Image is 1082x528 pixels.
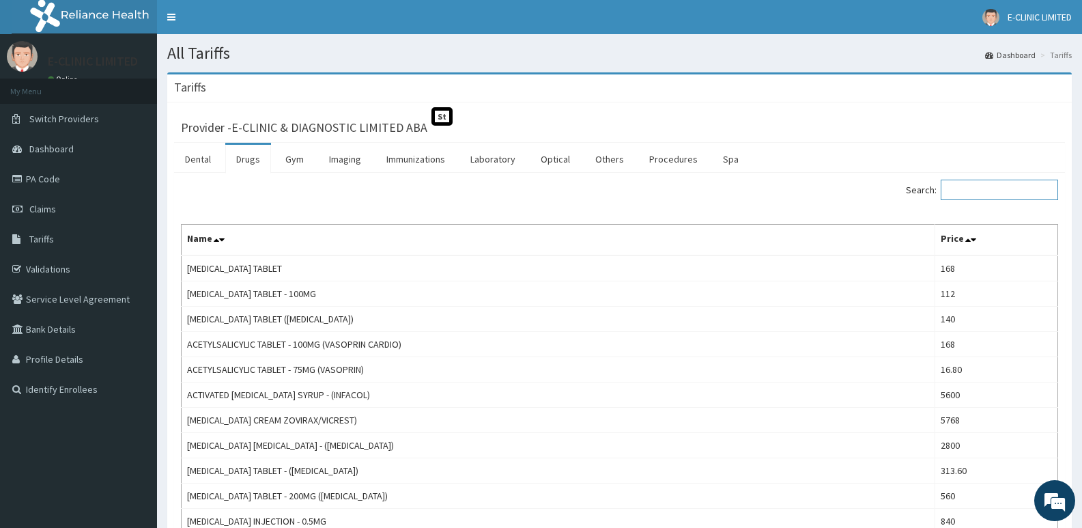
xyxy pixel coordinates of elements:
th: Name [182,225,935,256]
a: Dashboard [985,49,1036,61]
th: Price [935,225,1058,256]
a: Optical [530,145,581,173]
span: E-CLINIC LIMITED [1008,11,1072,23]
img: User Image [982,9,999,26]
td: 2800 [935,433,1058,458]
span: We're online! [79,172,188,310]
li: Tariffs [1037,49,1072,61]
img: User Image [7,41,38,72]
td: ACTIVATED [MEDICAL_DATA] SYRUP - (INFACOL) [182,383,935,408]
a: Imaging [318,145,372,173]
input: Search: [941,180,1058,200]
label: Search: [906,180,1058,200]
td: [MEDICAL_DATA] TABLET ([MEDICAL_DATA]) [182,307,935,332]
a: Procedures [638,145,709,173]
p: E-CLINIC LIMITED [48,55,138,68]
a: Dental [174,145,222,173]
td: [MEDICAL_DATA] TABLET - 100MG [182,281,935,307]
a: Drugs [225,145,271,173]
a: Gym [274,145,315,173]
td: [MEDICAL_DATA] TABLET [182,255,935,281]
a: Spa [712,145,750,173]
a: Immunizations [375,145,456,173]
td: [MEDICAL_DATA] [MEDICAL_DATA] - ([MEDICAL_DATA]) [182,433,935,458]
td: [MEDICAL_DATA] TABLET - 200MG ([MEDICAL_DATA]) [182,484,935,509]
td: 168 [935,332,1058,357]
div: Chat with us now [71,77,229,94]
a: Others [584,145,635,173]
td: 168 [935,255,1058,281]
span: Dashboard [29,143,74,155]
a: Laboratory [459,145,526,173]
textarea: Type your message and hit 'Enter' [7,373,260,421]
td: ACETYLSALICYLIC TABLET - 100MG (VASOPRIN CARDIO) [182,332,935,357]
span: Switch Providers [29,113,99,125]
td: 112 [935,281,1058,307]
span: St [431,107,453,126]
span: Claims [29,203,56,215]
td: 5768 [935,408,1058,433]
h3: Provider - E-CLINIC & DIAGNOSTIC LIMITED ABA [181,122,427,134]
td: 313.60 [935,458,1058,484]
h1: All Tariffs [167,44,1072,62]
td: [MEDICAL_DATA] TABLET - ([MEDICAL_DATA]) [182,458,935,484]
h3: Tariffs [174,81,206,94]
td: [MEDICAL_DATA] CREAM ZOVIRAX/VICREST) [182,408,935,433]
td: 5600 [935,383,1058,408]
span: Tariffs [29,233,54,245]
td: 560 [935,484,1058,509]
a: Online [48,74,81,84]
td: 140 [935,307,1058,332]
img: d_794563401_company_1708531726252_794563401 [25,68,55,102]
td: ACETYLSALICYLIC TABLET - 75MG (VASOPRIN) [182,357,935,383]
td: 16.80 [935,357,1058,383]
div: Minimize live chat window [224,7,257,40]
